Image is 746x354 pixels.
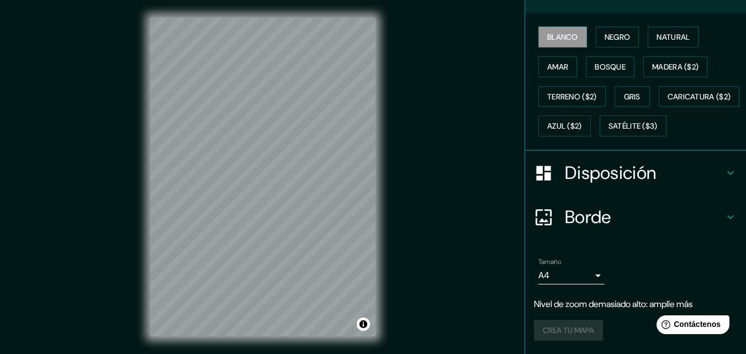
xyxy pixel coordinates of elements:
[615,86,650,107] button: Gris
[643,56,707,77] button: Madera ($2)
[657,32,690,42] font: Natural
[538,56,577,77] button: Amar
[547,92,597,102] font: Terreno ($2)
[547,121,582,131] font: Azul ($2)
[150,18,375,336] canvas: Mapa
[659,86,740,107] button: Caricatura ($2)
[565,205,611,229] font: Borde
[357,318,370,331] button: Activar o desactivar atribución
[586,56,634,77] button: Bosque
[538,270,549,281] font: A4
[538,27,587,47] button: Blanco
[565,161,656,184] font: Disposición
[596,27,639,47] button: Negro
[605,32,631,42] font: Negro
[538,267,605,284] div: A4
[534,298,692,310] font: Nivel de zoom demasiado alto: amplíe más
[668,92,731,102] font: Caricatura ($2)
[547,32,578,42] font: Blanco
[652,62,699,72] font: Madera ($2)
[600,115,666,136] button: Satélite ($3)
[648,311,734,342] iframe: Lanzador de widgets de ayuda
[525,151,746,195] div: Disposición
[538,86,606,107] button: Terreno ($2)
[538,115,591,136] button: Azul ($2)
[648,27,699,47] button: Natural
[595,62,626,72] font: Bosque
[609,121,658,131] font: Satélite ($3)
[624,92,641,102] font: Gris
[547,62,568,72] font: Amar
[525,195,746,239] div: Borde
[538,257,561,266] font: Tamaño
